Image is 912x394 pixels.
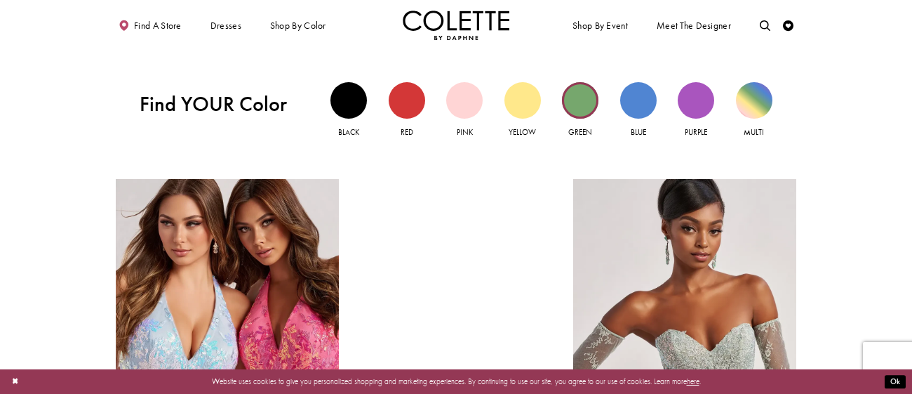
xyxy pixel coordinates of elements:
[780,11,796,40] a: Check Wishlist
[620,82,657,139] a: Blue view Blue
[210,20,241,31] span: Dresses
[885,375,906,388] button: Submit Dialog
[509,127,536,137] span: Yellow
[389,82,425,139] a: Red view Red
[457,127,473,137] span: Pink
[620,82,657,119] div: Blue view
[338,127,359,137] span: Black
[267,11,328,40] span: Shop by color
[572,20,628,31] span: Shop By Event
[446,82,483,139] a: Pink view Pink
[403,11,509,40] a: Visit Home Page
[140,92,307,117] span: Find YOUR Color
[687,376,699,386] a: here
[504,82,541,139] a: Yellow view Yellow
[446,82,483,119] div: Pink view
[208,11,244,40] span: Dresses
[401,127,413,137] span: Red
[134,20,182,31] span: Find a store
[757,11,773,40] a: Toggle search
[568,127,592,137] span: Green
[6,372,24,391] button: Close Dialog
[654,11,734,40] a: Meet the designer
[657,20,731,31] span: Meet the designer
[678,82,714,119] div: Purple view
[736,82,772,139] a: Multi view Multi
[504,82,541,119] div: Yellow view
[330,82,367,139] a: Black view Black
[403,11,509,40] img: Colette by Daphne
[330,82,367,119] div: Black view
[562,82,598,139] a: Green view Green
[562,82,598,119] div: Green view
[389,82,425,119] div: Red view
[631,127,646,137] span: Blue
[270,20,326,31] span: Shop by color
[685,127,707,137] span: Purple
[570,11,630,40] span: Shop By Event
[736,82,772,119] div: Multi view
[116,11,184,40] a: Find a store
[76,374,836,388] p: Website uses cookies to give you personalized shopping and marketing experiences. By continuing t...
[678,82,714,139] a: Purple view Purple
[744,127,764,137] span: Multi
